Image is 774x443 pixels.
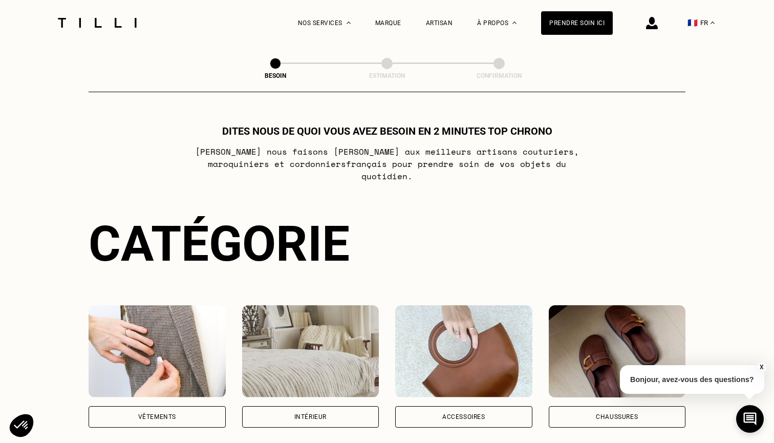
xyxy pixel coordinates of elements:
img: icône connexion [646,17,658,29]
p: [PERSON_NAME] nous faisons [PERSON_NAME] aux meilleurs artisans couturiers , maroquiniers et cord... [184,145,590,182]
img: Intérieur [242,305,379,397]
div: Intérieur [294,414,327,420]
h1: Dites nous de quoi vous avez besoin en 2 minutes top chrono [222,125,552,137]
p: Bonjour, avez-vous des questions? [620,365,764,394]
div: Accessoires [442,414,485,420]
div: Besoin [224,72,327,79]
div: Catégorie [89,215,685,272]
img: Chaussures [549,305,686,397]
img: Menu déroulant à propos [512,22,517,24]
img: Accessoires [395,305,532,397]
img: Logo du service de couturière Tilli [54,18,140,28]
button: X [756,362,766,373]
div: Vêtements [138,414,176,420]
div: Confirmation [448,72,550,79]
div: Chaussures [596,414,638,420]
a: Marque [375,19,401,27]
span: 🇫🇷 [687,18,698,28]
a: Prendre soin ici [541,11,613,35]
a: Artisan [426,19,453,27]
div: Estimation [336,72,438,79]
img: Menu déroulant [347,22,351,24]
img: Vêtements [89,305,226,397]
img: menu déroulant [711,22,715,24]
